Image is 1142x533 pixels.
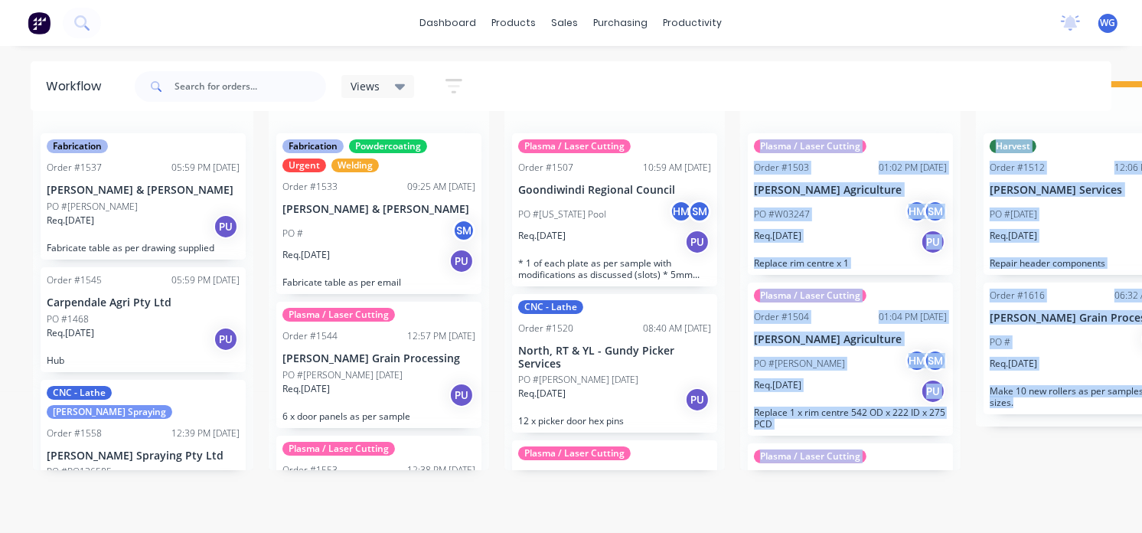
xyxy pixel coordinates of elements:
[47,386,112,400] div: CNC - Lathe
[1101,16,1116,30] span: WG
[754,208,810,221] p: PO #W03247
[214,214,238,239] div: PU
[990,335,1010,349] p: PO #
[28,11,51,34] img: Factory
[282,463,338,477] div: Order #1553
[41,267,246,372] div: Order #154505:59 PM [DATE]Carpendale Agri Pty LtdPO #1468Req.[DATE]PUHub
[518,184,711,197] p: Goondiwindi Regional Council
[47,450,240,463] p: [PERSON_NAME] Spraying Pty Ltd
[685,387,710,412] div: PU
[518,415,711,427] p: 12 x picker door hex pins
[643,322,711,335] div: 08:40 AM [DATE]
[754,257,947,269] p: Replace rim centre x 1
[282,276,475,288] p: Fabricate table as per email
[544,11,586,34] div: sales
[47,296,240,309] p: Carpendale Agri Pty Ltd
[518,300,583,314] div: CNC - Lathe
[282,308,395,322] div: Plasma / Laser Cutting
[41,133,246,260] div: FabricationOrder #153705:59 PM [DATE][PERSON_NAME] & [PERSON_NAME]PO #[PERSON_NAME]Req.[DATE]PUFa...
[282,368,403,382] p: PO #[PERSON_NAME] [DATE]
[990,139,1036,153] div: Harvest
[990,357,1037,371] p: Req. [DATE]
[282,248,330,262] p: Req. [DATE]
[282,352,475,365] p: [PERSON_NAME] Grain Processing
[47,355,240,366] p: Hub
[47,326,94,340] p: Req. [DATE]
[754,139,866,153] div: Plasma / Laser Cutting
[879,161,947,175] div: 01:02 PM [DATE]
[512,294,717,433] div: CNC - LatheOrder #152008:40 AM [DATE]North, RT & YL - Gundy Picker ServicesPO #[PERSON_NAME] [DAT...
[518,345,711,371] p: North, RT & YL - Gundy Picker Services
[214,327,238,352] div: PU
[47,273,102,287] div: Order #1545
[670,200,693,223] div: HM
[485,11,544,34] div: products
[282,329,338,343] div: Order #1544
[990,208,1037,221] p: PO #[DATE]
[905,200,928,223] div: HM
[449,383,474,407] div: PU
[407,463,475,477] div: 12:38 PM [DATE]
[47,161,102,175] div: Order #1537
[282,227,303,240] p: PO #
[276,302,481,428] div: Plasma / Laser CuttingOrder #154412:57 PM [DATE][PERSON_NAME] Grain ProcessingPO #[PERSON_NAME] [...
[754,229,801,243] p: Req. [DATE]
[518,229,566,243] p: Req. [DATE]
[413,11,485,34] a: dashboard
[518,322,573,335] div: Order #1520
[349,139,427,153] div: Powdercoating
[990,229,1037,243] p: Req. [DATE]
[282,159,326,172] div: Urgent
[452,219,475,242] div: SM
[282,410,475,422] p: 6 x door panels as per sample
[449,249,474,273] div: PU
[754,333,947,346] p: [PERSON_NAME] Agriculture
[754,184,947,197] p: [PERSON_NAME] Agriculture
[754,450,866,463] div: Plasma / Laser Cutting
[47,405,172,419] div: [PERSON_NAME] Spraying
[518,257,711,280] p: * 1 of each plate as per sample with modifications as discussed (slots) * 5mm stainless steel * 1...
[518,373,638,387] p: PO #[PERSON_NAME] [DATE]
[754,289,866,302] div: Plasma / Laser Cutting
[754,310,809,324] div: Order #1504
[47,214,94,227] p: Req. [DATE]
[171,161,240,175] div: 05:59 PM [DATE]
[518,446,631,460] div: Plasma / Laser Cutting
[643,468,711,482] div: 10:19 AM [DATE]
[47,200,138,214] p: PO #[PERSON_NAME]
[990,289,1045,302] div: Order #1616
[331,159,379,172] div: Welding
[921,379,945,404] div: PU
[518,387,566,401] p: Req. [DATE]
[407,329,475,343] div: 12:57 PM [DATE]
[685,230,710,254] div: PU
[754,407,947,430] p: Replace 1 x rim centre 542 OD x 222 ID x 275 PCD
[282,442,395,456] div: Plasma / Laser Cutting
[748,133,953,275] div: Plasma / Laser CuttingOrder #150301:02 PM [DATE][PERSON_NAME] AgriculturePO #W03247HMSMReq.[DATE]...
[518,208,606,221] p: PO #[US_STATE] Pool
[282,203,475,216] p: [PERSON_NAME] & [PERSON_NAME]
[47,139,108,153] div: Fabrication
[656,11,730,34] div: productivity
[879,310,947,324] div: 01:04 PM [DATE]
[47,242,240,253] p: Fabricate table as per drawing supplied
[643,161,711,175] div: 10:59 AM [DATE]
[47,184,240,197] p: [PERSON_NAME] & [PERSON_NAME]
[518,139,631,153] div: Plasma / Laser Cutting
[47,465,112,479] p: PO #PO136585
[47,312,89,326] p: PO #1468
[990,161,1045,175] div: Order #1512
[175,71,326,102] input: Search for orders...
[47,427,102,440] div: Order #1558
[754,161,809,175] div: Order #1503
[586,11,656,34] div: purchasing
[351,78,380,94] span: Views
[754,357,845,371] p: PO #[PERSON_NAME]
[171,273,240,287] div: 05:59 PM [DATE]
[921,230,945,254] div: PU
[171,427,240,440] div: 12:39 PM [DATE]
[276,133,481,294] div: FabricationPowdercoatingUrgentWeldingOrder #153309:25 AM [DATE][PERSON_NAME] & [PERSON_NAME]PO #S...
[46,77,109,96] div: Workflow
[282,382,330,396] p: Req. [DATE]
[518,468,573,482] div: Order #1552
